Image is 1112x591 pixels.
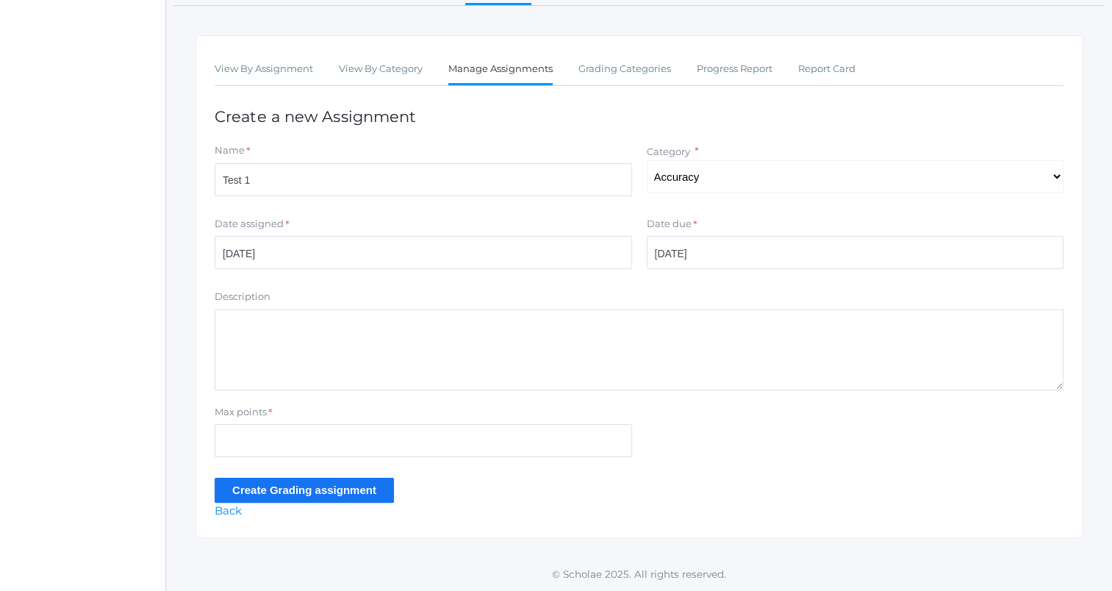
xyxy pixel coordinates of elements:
[798,54,855,84] a: Report Card
[578,54,671,84] a: Grading Categories
[215,54,313,84] a: View By Assignment
[215,405,267,420] label: Max points
[647,217,692,232] label: Date due
[215,504,242,517] a: Back
[166,567,1112,581] p: © Scholae 2025. All rights reserved.
[215,290,270,304] label: Description
[215,478,394,502] input: Create Grading assignment
[339,54,423,84] a: View By Category
[697,54,772,84] a: Progress Report
[215,108,1063,125] h1: Create a new Assignment
[647,146,690,157] label: Category
[215,143,245,158] label: Name
[215,217,284,232] label: Date assigned
[448,54,553,86] a: Manage Assignments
